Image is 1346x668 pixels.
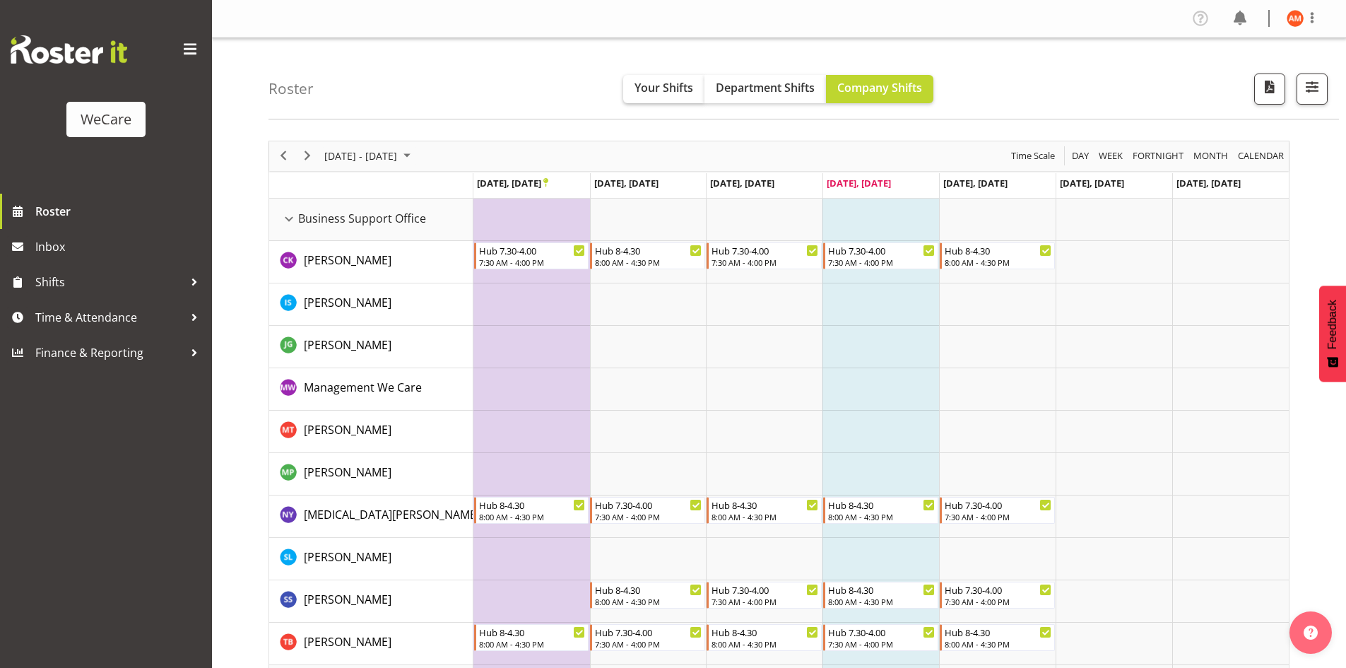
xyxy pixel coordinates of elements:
[828,511,935,522] div: 8:00 AM - 4:30 PM
[304,591,391,608] a: [PERSON_NAME]
[823,242,938,269] div: Chloe Kim"s event - Hub 7.30-4.00 Begin From Thursday, September 25, 2025 at 7:30:00 AM GMT+12:00...
[304,421,391,438] a: [PERSON_NAME]
[590,497,705,524] div: Nikita Yates"s event - Hub 7.30-4.00 Begin From Tuesday, September 23, 2025 at 7:30:00 AM GMT+12:...
[1070,147,1090,165] span: Day
[828,498,935,512] div: Hub 8-4.30
[707,582,822,609] div: Savita Savita"s event - Hub 7.30-4.00 Begin From Wednesday, September 24, 2025 at 7:30:00 AM GMT+...
[304,549,391,566] a: [PERSON_NAME]
[319,141,419,171] div: September 22 - 28, 2025
[304,294,391,311] a: [PERSON_NAME]
[945,511,1051,522] div: 7:30 AM - 4:00 PM
[712,625,818,639] div: Hub 8-4.30
[323,147,399,165] span: [DATE] - [DATE]
[712,257,818,268] div: 7:30 AM - 4:00 PM
[274,147,293,165] button: Previous
[1130,147,1186,165] button: Fortnight
[712,498,818,512] div: Hub 8-4.30
[828,625,935,639] div: Hub 7.30-4.00
[477,177,548,189] span: [DATE], [DATE]
[590,624,705,651] div: Tyla Boyd"s event - Hub 7.30-4.00 Begin From Tuesday, September 23, 2025 at 7:30:00 AM GMT+12:00 ...
[304,422,391,438] span: [PERSON_NAME]
[479,638,586,650] div: 8:00 AM - 4:30 PM
[304,337,391,353] span: [PERSON_NAME]
[269,241,473,283] td: Chloe Kim resource
[945,257,1051,268] div: 8:00 AM - 4:30 PM
[945,498,1051,512] div: Hub 7.30-4.00
[943,177,1008,189] span: [DATE], [DATE]
[474,624,589,651] div: Tyla Boyd"s event - Hub 8-4.30 Begin From Monday, September 22, 2025 at 8:00:00 AM GMT+12:00 Ends...
[595,243,702,257] div: Hub 8-4.30
[295,141,319,171] div: next period
[823,497,938,524] div: Nikita Yates"s event - Hub 8-4.30 Begin From Thursday, September 25, 2025 at 8:00:00 AM GMT+12:00...
[304,506,480,523] a: [MEDICAL_DATA][PERSON_NAME]
[269,368,473,411] td: Management We Care resource
[304,379,422,396] a: Management We Care
[823,582,938,609] div: Savita Savita"s event - Hub 8-4.30 Begin From Thursday, September 25, 2025 at 8:00:00 AM GMT+12:0...
[1192,147,1229,165] span: Month
[595,596,702,607] div: 8:00 AM - 4:30 PM
[823,624,938,651] div: Tyla Boyd"s event - Hub 7.30-4.00 Begin From Thursday, September 25, 2025 at 7:30:00 AM GMT+12:00...
[304,592,391,607] span: [PERSON_NAME]
[269,326,473,368] td: Janine Grundler resource
[304,634,391,650] span: [PERSON_NAME]
[304,252,391,268] span: [PERSON_NAME]
[940,497,1055,524] div: Nikita Yates"s event - Hub 7.30-4.00 Begin From Friday, September 26, 2025 at 7:30:00 AM GMT+12:0...
[268,81,314,97] h4: Roster
[35,201,205,222] span: Roster
[827,177,891,189] span: [DATE], [DATE]
[595,257,702,268] div: 8:00 AM - 4:30 PM
[269,411,473,453] td: Michelle Thomas resource
[269,538,473,580] td: Sarah Lamont resource
[304,252,391,269] a: [PERSON_NAME]
[623,75,704,103] button: Your Shifts
[322,147,417,165] button: September 2025
[1254,74,1285,105] button: Download a PDF of the roster according to the set date range.
[595,511,702,522] div: 7:30 AM - 4:00 PM
[828,638,935,650] div: 7:30 AM - 4:00 PM
[712,596,818,607] div: 7:30 AM - 4:00 PM
[269,623,473,665] td: Tyla Boyd resource
[707,242,822,269] div: Chloe Kim"s event - Hub 7.30-4.00 Begin From Wednesday, September 24, 2025 at 7:30:00 AM GMT+12:0...
[269,283,473,326] td: Isabel Simcox resource
[945,243,1051,257] div: Hub 8-4.30
[479,243,586,257] div: Hub 7.30-4.00
[35,342,184,363] span: Finance & Reporting
[595,498,702,512] div: Hub 7.30-4.00
[1097,147,1124,165] span: Week
[11,35,127,64] img: Rosterit website logo
[712,243,818,257] div: Hub 7.30-4.00
[304,633,391,650] a: [PERSON_NAME]
[479,511,586,522] div: 8:00 AM - 4:30 PM
[269,199,473,241] td: Business Support Office resource
[298,210,426,227] span: Business Support Office
[828,582,935,597] div: Hub 8-4.30
[1060,177,1124,189] span: [DATE], [DATE]
[474,497,589,524] div: Nikita Yates"s event - Hub 8-4.30 Begin From Monday, September 22, 2025 at 8:00:00 AM GMT+12:00 E...
[1297,74,1328,105] button: Filter Shifts
[712,511,818,522] div: 8:00 AM - 4:30 PM
[269,453,473,496] td: Millie Pumphrey resource
[945,638,1051,650] div: 8:00 AM - 4:30 PM
[712,582,818,597] div: Hub 7.30-4.00
[940,582,1055,609] div: Savita Savita"s event - Hub 7.30-4.00 Begin From Friday, September 26, 2025 at 7:30:00 AM GMT+12:...
[594,177,659,189] span: [DATE], [DATE]
[595,582,702,597] div: Hub 8-4.30
[595,625,702,639] div: Hub 7.30-4.00
[828,596,935,607] div: 8:00 AM - 4:30 PM
[269,580,473,623] td: Savita Savita resource
[837,80,922,95] span: Company Shifts
[940,624,1055,651] div: Tyla Boyd"s event - Hub 8-4.30 Begin From Friday, September 26, 2025 at 8:00:00 AM GMT+12:00 Ends...
[945,582,1051,597] div: Hub 7.30-4.00
[304,336,391,353] a: [PERSON_NAME]
[634,80,693,95] span: Your Shifts
[479,257,586,268] div: 7:30 AM - 4:00 PM
[304,295,391,310] span: [PERSON_NAME]
[479,625,586,639] div: Hub 8-4.30
[707,497,822,524] div: Nikita Yates"s event - Hub 8-4.30 Begin From Wednesday, September 24, 2025 at 8:00:00 AM GMT+12:0...
[1009,147,1058,165] button: Time Scale
[304,464,391,480] span: [PERSON_NAME]
[826,75,933,103] button: Company Shifts
[1236,147,1287,165] button: Month
[271,141,295,171] div: previous period
[1097,147,1126,165] button: Timeline Week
